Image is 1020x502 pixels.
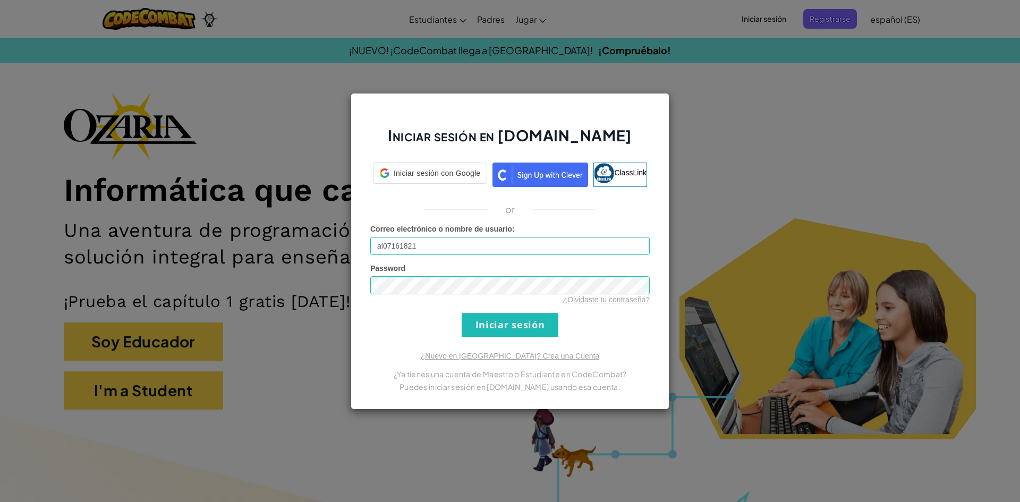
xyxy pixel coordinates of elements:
span: ClassLink [614,168,647,176]
span: Iniciar sesión con Google [394,168,480,178]
h2: Iniciar sesión en [DOMAIN_NAME] [370,125,650,156]
label: : [370,224,515,234]
span: Password [370,264,405,273]
a: ¿Olvidaste tu contraseña? [563,295,650,304]
img: clever_sso_button@2x.png [492,163,588,187]
div: Iniciar sesión con Google [373,163,487,184]
a: ¿Nuevo en [GEOGRAPHIC_DATA]? Crea una Cuenta [421,352,599,360]
p: ¿Ya tienes una cuenta de Maestro o Estudiante en CodeCombat? [370,368,650,380]
img: classlink-logo-small.png [594,163,614,183]
span: Correo electrónico o nombre de usuario [370,225,512,233]
input: Iniciar sesión [462,313,558,337]
p: Puedes iniciar sesión en [DOMAIN_NAME] usando esa cuenta. [370,380,650,393]
a: Iniciar sesión con Google [373,163,487,187]
p: or [505,203,515,216]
